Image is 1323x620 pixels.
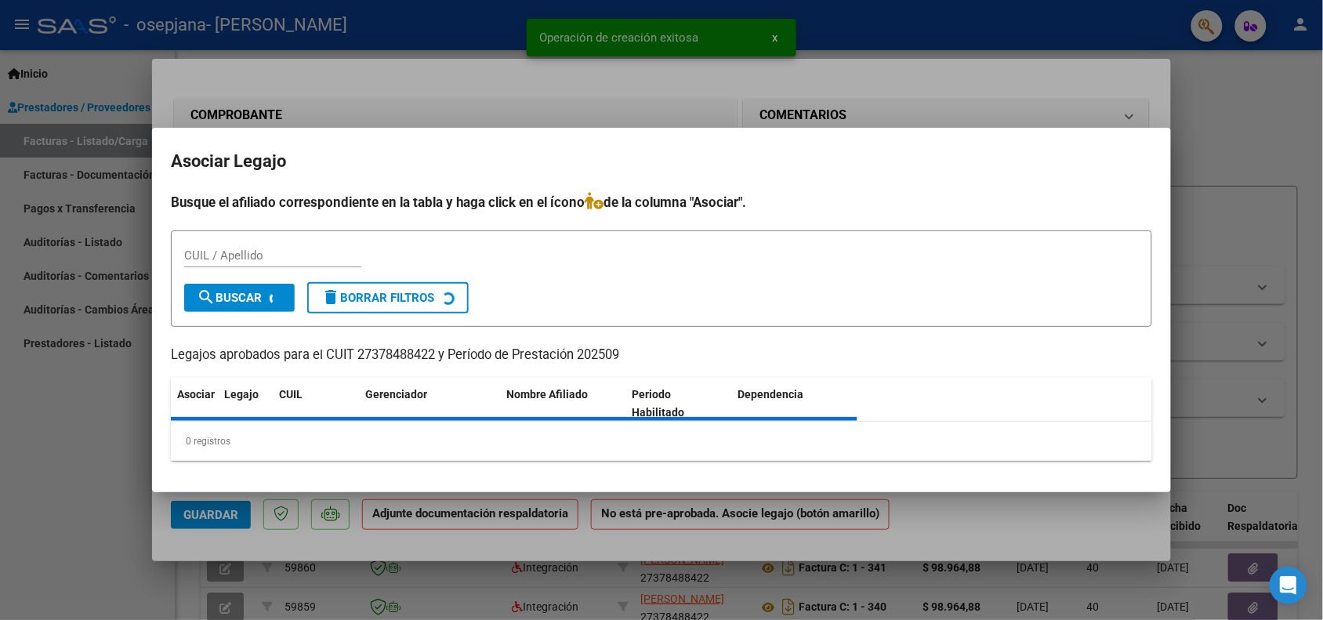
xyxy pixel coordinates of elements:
[197,291,262,305] span: Buscar
[171,422,1152,461] div: 0 registros
[279,388,303,401] span: CUIL
[177,388,215,401] span: Asociar
[321,291,434,305] span: Borrar Filtros
[626,378,732,430] datatable-header-cell: Periodo Habilitado
[224,388,259,401] span: Legajo
[738,388,804,401] span: Dependencia
[359,378,500,430] datatable-header-cell: Gerenciador
[184,284,295,312] button: Buscar
[171,147,1152,176] h2: Asociar Legajo
[365,388,427,401] span: Gerenciador
[197,288,216,306] mat-icon: search
[506,388,588,401] span: Nombre Afiliado
[273,378,359,430] datatable-header-cell: CUIL
[171,378,218,430] datatable-header-cell: Asociar
[171,192,1152,212] h4: Busque el afiliado correspondiente en la tabla y haga click en el ícono de la columna "Asociar".
[1270,567,1307,604] div: Open Intercom Messenger
[633,388,685,419] span: Periodo Habilitado
[218,378,273,430] datatable-header-cell: Legajo
[500,378,626,430] datatable-header-cell: Nombre Afiliado
[307,282,469,314] button: Borrar Filtros
[732,378,858,430] datatable-header-cell: Dependencia
[171,346,1152,365] p: Legajos aprobados para el CUIT 27378488422 y Período de Prestación 202509
[321,288,340,306] mat-icon: delete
